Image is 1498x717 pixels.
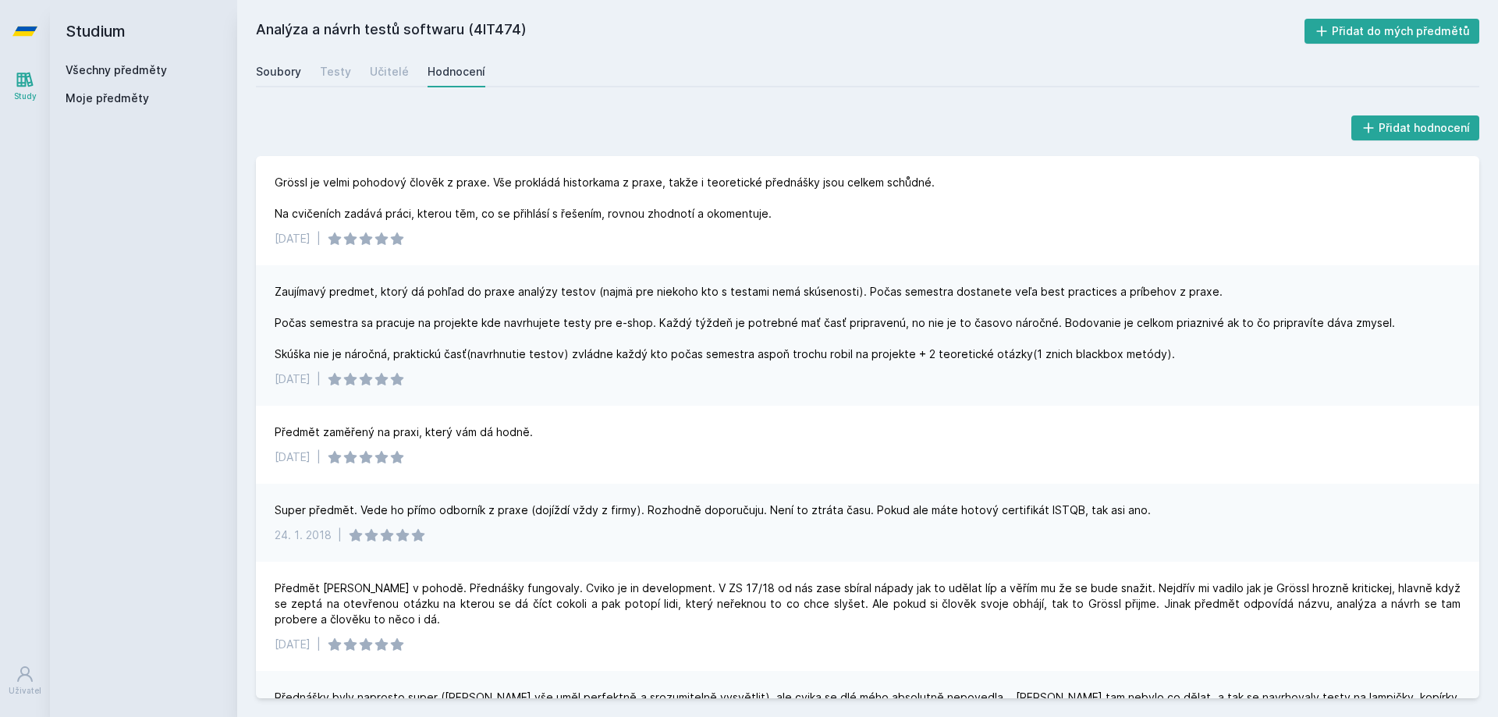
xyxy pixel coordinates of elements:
a: Uživatel [3,657,47,705]
div: Předmět [PERSON_NAME] v pohodě. Přednášky fungovaly. Cviko je in development. V ZS 17/18 od nás z... [275,580,1461,627]
div: Uživatel [9,685,41,697]
div: [DATE] [275,449,311,465]
div: Super předmět. Vede ho přímo odborník z praxe (dojíždí vždy z firmy). Rozhodně doporučuju. Není t... [275,502,1151,518]
div: Testy [320,64,351,80]
div: [DATE] [275,231,311,247]
div: | [317,231,321,247]
div: Zaujímavý predmet, ktorý dá pohľad do praxe analýzy testov (najmä pre niekoho kto s testami nemá ... [275,284,1395,362]
div: | [317,449,321,465]
a: Study [3,62,47,110]
a: Hodnocení [428,56,485,87]
div: Předmět zaměřený na praxi, který vám dá hodně. [275,424,533,440]
button: Přidat do mých předmětů [1305,19,1480,44]
div: Hodnocení [428,64,485,80]
div: Grössl je velmi pohodový člověk z praxe. Vše prokládá historkama z praxe, takže i teoretické před... [275,175,935,222]
a: Soubory [256,56,301,87]
div: Soubory [256,64,301,80]
div: | [338,527,342,543]
div: Study [14,91,37,102]
span: Moje předměty [66,91,149,106]
div: [DATE] [275,371,311,387]
a: Všechny předměty [66,63,167,76]
h2: Analýza a návrh testů softwaru (4IT474) [256,19,1305,44]
div: | [317,371,321,387]
a: Testy [320,56,351,87]
div: 24. 1. 2018 [275,527,332,543]
div: Učitelé [370,64,409,80]
div: [DATE] [275,637,311,652]
a: Učitelé [370,56,409,87]
button: Přidat hodnocení [1351,115,1480,140]
div: | [317,637,321,652]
